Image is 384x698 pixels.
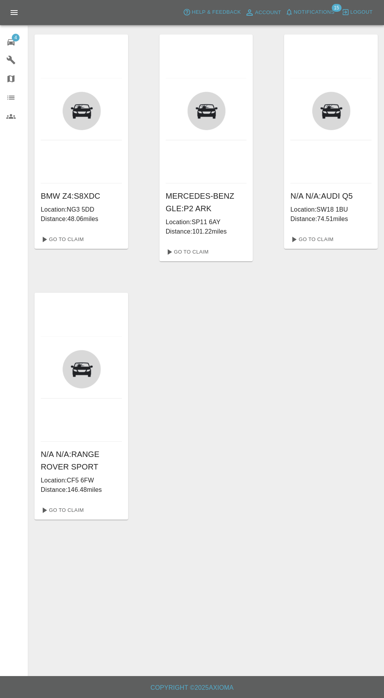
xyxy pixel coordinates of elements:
[5,3,24,22] button: Open drawer
[181,6,243,18] button: Help & Feedback
[41,190,122,202] h6: BMW Z4 : S8XDC
[283,6,337,18] button: Notifications
[243,6,283,19] a: Account
[38,504,86,517] a: Go To Claim
[255,8,281,17] span: Account
[290,205,371,214] p: Location: SW18 1BU
[166,218,247,227] p: Location: SP11 6AY
[6,682,378,693] h6: Copyright © 2025 Axioma
[290,190,371,202] h6: N/A N/A : AUDI Q5
[340,6,375,18] button: Logout
[12,34,20,42] span: 4
[41,476,122,485] p: Location: CF5 6FW
[192,8,241,17] span: Help & Feedback
[331,4,341,12] span: 15
[38,233,86,246] a: Go To Claim
[41,214,122,224] p: Distance: 48.06 miles
[166,190,247,215] h6: MERCEDES-BENZ GLE : P2 ARK
[41,448,122,473] h6: N/A N/A : RANGE ROVER SPORT
[166,227,247,236] p: Distance: 101.22 miles
[41,485,122,495] p: Distance: 146.48 miles
[294,8,335,17] span: Notifications
[163,246,211,258] a: Go To Claim
[41,205,122,214] p: Location: NG3 5DD
[350,8,373,17] span: Logout
[287,233,335,246] a: Go To Claim
[290,214,371,224] p: Distance: 74.51 miles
